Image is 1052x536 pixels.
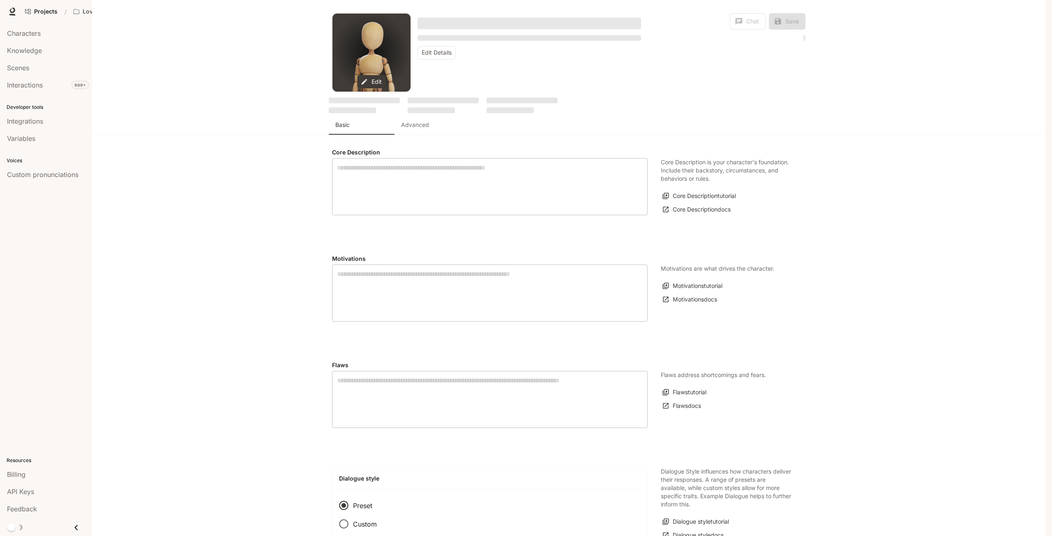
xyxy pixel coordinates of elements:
[332,361,648,369] h4: Flaws
[332,14,411,92] div: Avatar image
[332,371,648,428] div: Flaws
[332,255,648,263] h4: Motivations
[34,8,58,15] span: Projects
[418,46,456,60] button: Edit Details
[401,121,429,129] p: Advanced
[661,158,792,183] p: Core Description is your character's foundation. Include their backstory, circumstances, and beha...
[335,121,350,129] p: Basic
[70,3,136,20] button: Open workspace menu
[661,399,703,413] a: Flawsdocs
[661,265,774,273] p: Motivations are what drives the character.
[332,14,411,92] button: Open character avatar dialog
[353,501,372,511] span: Preset
[661,203,733,216] a: Core Descriptiondocs
[21,3,61,20] a: Go to projects
[661,386,708,399] button: Flawstutorial
[418,13,641,33] button: Open character details dialog
[339,496,383,534] div: Dialogue style type
[661,293,719,306] a: Motivationsdocs
[332,158,648,215] div: label
[661,515,731,529] button: Dialogue styletutorial
[418,33,641,43] button: Open character details dialog
[661,279,724,293] button: Motivationstutorial
[353,519,377,529] span: Custom
[332,148,648,156] h4: Core Description
[661,189,738,203] button: Core Descriptiontutorial
[358,75,386,89] button: Edit
[661,371,766,379] p: Flaws address shortcomings and fears.
[83,8,124,15] p: Love Bird Cam
[661,467,792,508] p: Dialogue Style influences how characters deliver their responses. A range of presets are availabl...
[339,474,641,483] h4: Dialogue style
[61,7,70,16] div: /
